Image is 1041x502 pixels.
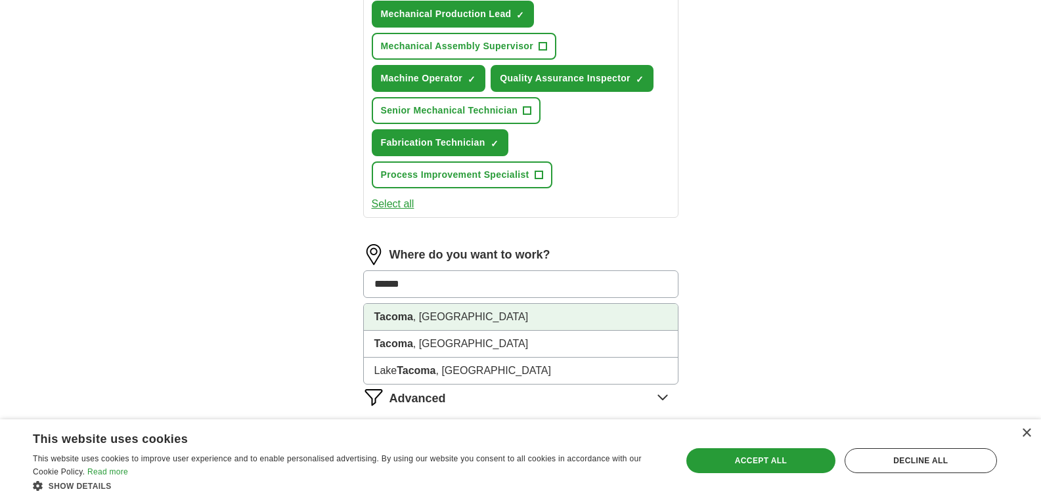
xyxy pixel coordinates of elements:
strong: Tacoma [374,338,413,349]
span: ✓ [468,74,476,85]
button: Mechanical Assembly Supervisor [372,33,557,60]
span: ✓ [516,10,524,20]
button: Process Improvement Specialist [372,161,552,188]
div: This website uses cookies [33,427,630,447]
button: Machine Operator✓ [372,65,486,92]
span: This website uses cookies to improve user experience and to enable personalised advertising. By u... [33,454,642,476]
div: Accept all [686,448,835,473]
span: ✓ [636,74,644,85]
li: , [GEOGRAPHIC_DATA] [364,331,678,358]
div: Show details [33,479,663,492]
button: Select all [372,196,414,212]
label: Where do you want to work? [389,246,550,264]
li: Lake , [GEOGRAPHIC_DATA] [364,358,678,384]
span: Advanced [389,390,446,408]
button: Senior Mechanical Technician [372,97,541,124]
strong: Tacoma [397,365,435,376]
span: Machine Operator [381,72,463,85]
a: Read more, opens a new window [87,467,128,476]
strong: Tacoma [374,311,413,322]
img: filter [363,387,384,408]
button: Mechanical Production Lead✓ [372,1,535,28]
div: Close [1021,429,1031,438]
button: Fabrication Technician✓ [372,129,508,156]
button: Quality Assurance Inspector✓ [491,65,653,92]
span: Mechanical Assembly Supervisor [381,39,534,53]
span: Fabrication Technician [381,136,485,150]
span: Quality Assurance Inspector [500,72,631,85]
span: Show details [49,482,112,491]
img: location.png [363,244,384,265]
span: ✓ [491,138,498,149]
li: , [GEOGRAPHIC_DATA] [364,304,678,331]
span: Mechanical Production Lead [381,7,512,21]
span: Senior Mechanical Technician [381,104,518,117]
span: Process Improvement Specialist [381,168,529,182]
div: Decline all [845,448,997,473]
